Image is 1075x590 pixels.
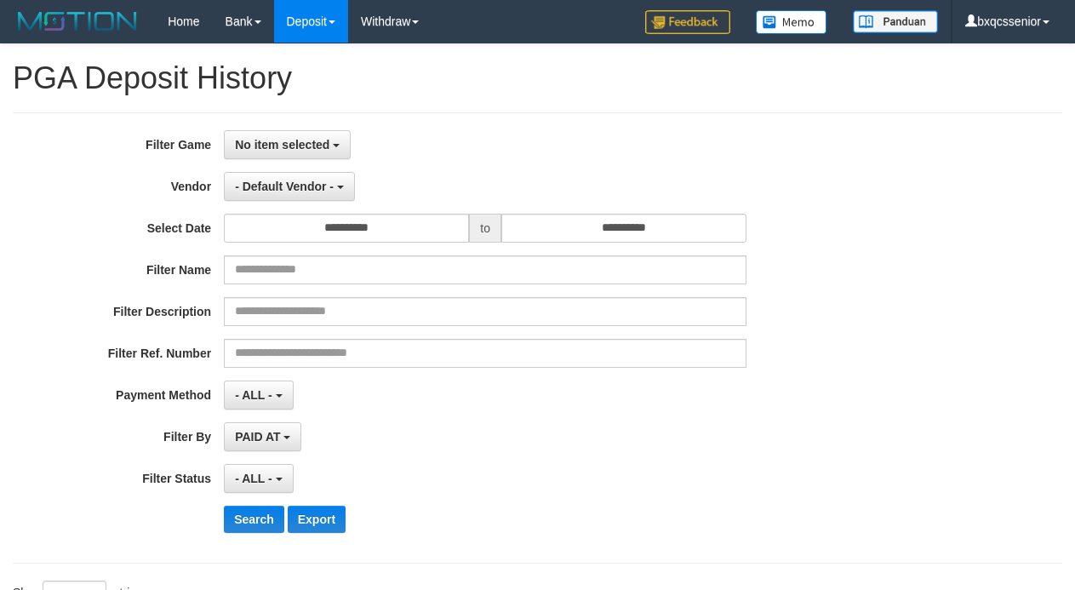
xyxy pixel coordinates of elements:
span: to [469,214,501,243]
span: - Default Vendor - [235,180,334,193]
span: No item selected [235,138,329,152]
span: - ALL - [235,472,272,485]
button: - ALL - [224,381,293,410]
h1: PGA Deposit History [13,61,1062,95]
button: Export [288,506,346,533]
img: MOTION_logo.png [13,9,142,34]
button: PAID AT [224,422,301,451]
button: Search [224,506,284,533]
button: No item selected [224,130,351,159]
span: - ALL - [235,388,272,402]
span: PAID AT [235,430,280,444]
img: Feedback.jpg [645,10,730,34]
button: - ALL - [224,464,293,493]
img: panduan.png [853,10,938,33]
button: - Default Vendor - [224,172,355,201]
img: Button%20Memo.svg [756,10,827,34]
